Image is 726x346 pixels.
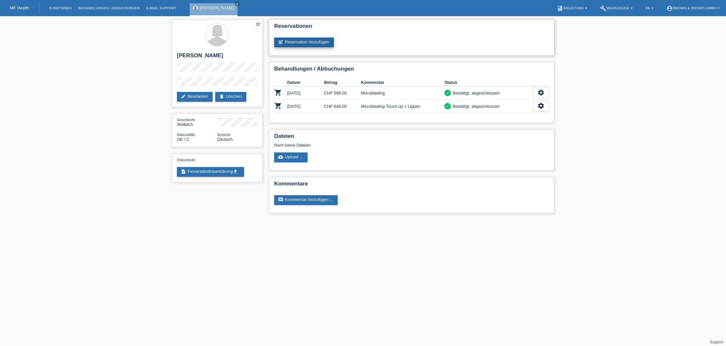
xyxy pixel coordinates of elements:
i: check [445,90,450,95]
i: POSP00023865 [274,102,282,110]
td: Microblading Touch up + Lippen [361,100,444,113]
a: commentKommentar hinzufügen ... [274,195,338,205]
div: Noch keine Dateien [274,143,472,148]
h2: [PERSON_NAME] [177,52,257,62]
h2: Reservationen [274,23,549,33]
th: Betrag [324,79,361,86]
td: [DATE] [287,86,324,100]
a: cloud_uploadUpload ... [274,152,308,162]
i: POSP00022078 [274,89,282,96]
i: get_app [233,169,238,174]
i: settings [537,102,544,109]
span: Deutsch [217,137,233,142]
i: build [600,5,606,12]
span: Sprache [217,133,230,137]
a: MF Health [10,6,29,10]
a: editBearbeiten [177,92,213,102]
a: deleteLöschen [215,92,246,102]
span: Geschlecht [177,118,195,122]
td: CHF 599.00 [324,86,361,100]
i: comment [278,197,283,202]
span: Nationalität [177,133,195,137]
a: Support [710,340,723,344]
a: [PERSON_NAME] [200,6,234,10]
td: [DATE] [287,100,324,113]
i: book [557,5,563,12]
i: settings [537,89,544,96]
i: edit [181,94,186,99]
a: account_circleBrows & Brows GmbH ▾ [663,6,723,10]
a: close [235,2,240,6]
a: star_border [255,21,261,28]
a: Behandlungen / Abbuchungen [75,6,143,10]
a: buildWerkzeuge ▾ [597,6,636,10]
a: Kund*innen [46,6,75,10]
span: Dokumente [177,158,195,162]
span: Deutschland / C / 13.02.1987 [177,137,189,142]
td: Microblading [361,86,444,100]
i: delete [219,94,224,99]
i: star_border [255,21,261,27]
i: description [181,169,186,174]
h2: Dateien [274,133,549,143]
div: Bestätigt, abgeschlossen [451,103,500,110]
a: E-Mail Support [143,6,180,10]
a: DE ▾ [642,6,657,10]
a: descriptionEinverständniserklärungget_app [177,167,244,177]
i: account_circle [666,5,673,12]
td: CHF 648.00 [324,100,361,113]
i: check [445,104,450,108]
th: Kommentar [361,79,444,86]
h2: Behandlungen / Abbuchungen [274,66,549,75]
i: post_add [278,39,283,45]
a: post_addReservation hinzufügen [274,38,334,47]
div: Weiblich [177,117,217,127]
h2: Kommentare [274,181,549,190]
th: Datum [287,79,324,86]
th: Status [444,79,533,86]
div: Bestätigt, abgeschlossen [451,90,500,96]
i: cloud_upload [278,154,283,160]
a: bookAnleitung ▾ [554,6,590,10]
